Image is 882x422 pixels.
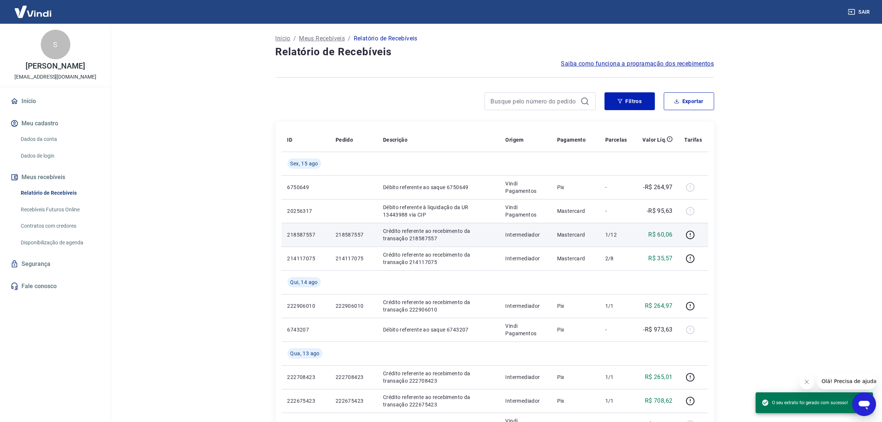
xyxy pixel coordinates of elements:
[645,373,673,382] p: R$ 265,01
[9,0,57,23] img: Vindi
[506,373,545,381] p: Intermediador
[506,302,545,310] p: Intermediador
[9,115,102,132] button: Meu cadastro
[506,322,545,337] p: Vindi Pagamentos
[506,136,524,144] p: Origem
[9,169,102,185] button: Meus recebíveis
[605,92,655,110] button: Filtros
[4,5,62,11] span: Olá! Precisa de ajuda?
[383,136,408,144] p: Descrição
[383,370,494,385] p: Crédito referente ao recebimento da transação 222708423
[557,397,593,405] p: Pix
[18,202,102,217] a: Recebíveis Futuros Online
[290,350,320,357] span: Qua, 13 ago
[336,136,353,144] p: Pedido
[299,34,345,43] a: Meus Recebíveis
[336,255,371,262] p: 214117075
[18,235,102,250] a: Disponibilização de agenda
[605,136,627,144] p: Parcelas
[557,326,593,333] p: Pix
[383,251,494,266] p: Crédito referente ao recebimento da transação 214117075
[557,373,593,381] p: Pix
[506,397,545,405] p: Intermediador
[383,227,494,242] p: Crédito referente ao recebimento da transação 218587557
[605,207,627,215] p: -
[643,183,673,192] p: -R$ 264,97
[383,299,494,313] p: Crédito referente ao recebimento da transação 222906010
[336,302,371,310] p: 222906010
[605,231,627,238] p: 1/12
[14,73,96,81] p: [EMAIL_ADDRESS][DOMAIN_NAME]
[348,34,350,43] p: /
[664,92,714,110] button: Exportar
[287,231,324,238] p: 218587557
[643,136,667,144] p: Valor Líq.
[383,184,494,191] p: Débito referente ao saque 6750649
[506,180,545,195] p: Vindi Pagamentos
[506,204,545,218] p: Vindi Pagamentos
[557,136,586,144] p: Pagamento
[336,231,371,238] p: 218587557
[605,184,627,191] p: -
[18,132,102,147] a: Dados da conta
[561,59,714,68] a: Saiba como funciona a programação dos recebimentos
[18,185,102,201] a: Relatório de Recebíveis
[605,397,627,405] p: 1/1
[290,278,318,286] span: Qui, 14 ago
[506,255,545,262] p: Intermediador
[645,301,673,310] p: R$ 264,97
[685,136,702,144] p: Tarifas
[846,5,873,19] button: Sair
[383,204,494,218] p: Débito referente à liquidação da UR 13443988 via CIP
[9,93,102,109] a: Início
[287,136,293,144] p: ID
[336,397,371,405] p: 222675423
[799,375,814,389] iframe: Fechar mensagem
[287,397,324,405] p: 222675423
[605,373,627,381] p: 1/1
[491,96,578,107] input: Busque pelo número do pedido
[287,302,324,310] p: 222906010
[557,207,593,215] p: Mastercard
[276,44,714,59] h4: Relatório de Recebíveis
[605,302,627,310] p: 1/1
[852,392,876,416] iframe: Botão para abrir a janela de mensagens
[647,207,673,215] p: -R$ 95,63
[9,278,102,294] a: Fale conosco
[18,218,102,234] a: Contratos com credores
[383,326,494,333] p: Débito referente ao saque 6743207
[643,325,673,334] p: -R$ 973,63
[605,255,627,262] p: 2/8
[290,160,318,167] span: Sex, 15 ago
[18,148,102,164] a: Dados de login
[762,399,848,406] span: O seu extrato foi gerado com sucesso!
[293,34,296,43] p: /
[605,326,627,333] p: -
[557,255,593,262] p: Mastercard
[41,30,70,59] div: S
[276,34,290,43] a: Início
[648,254,672,263] p: R$ 35,57
[9,256,102,272] a: Segurança
[557,302,593,310] p: Pix
[26,62,85,70] p: [PERSON_NAME]
[336,373,371,381] p: 222708423
[287,207,324,215] p: 20256317
[817,373,876,389] iframe: Mensagem da empresa
[354,34,417,43] p: Relatório de Recebíveis
[557,231,593,238] p: Mastercard
[648,230,672,239] p: R$ 60,06
[287,373,324,381] p: 222708423
[506,231,545,238] p: Intermediador
[287,255,324,262] p: 214117075
[287,184,324,191] p: 6750649
[383,393,494,408] p: Crédito referente ao recebimento da transação 222675423
[645,396,673,405] p: R$ 708,62
[557,184,593,191] p: Pix
[287,326,324,333] p: 6743207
